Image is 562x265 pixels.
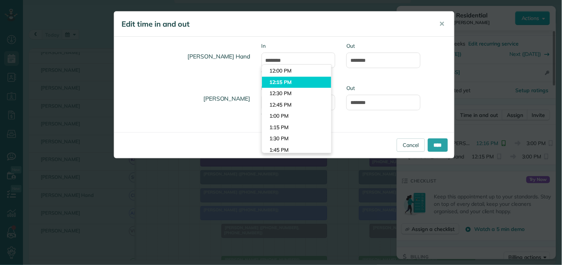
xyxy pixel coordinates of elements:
li: 1:30 PM [262,133,331,144]
label: Out [346,42,420,50]
h5: Edit time in and out [122,19,429,29]
li: 1:15 PM [262,122,331,133]
h4: [PERSON_NAME] Hand [120,46,250,67]
li: 1:00 PM [262,110,331,122]
h4: [PERSON_NAME] [120,88,250,109]
label: In [262,42,336,50]
label: Out [346,84,420,92]
li: 12:15 PM [262,77,331,88]
li: 1:45 PM [262,144,331,156]
li: 12:45 PM [262,99,331,111]
li: 12:00 PM [262,65,331,77]
a: Cancel [397,138,425,152]
span: ✕ [439,20,445,28]
li: 12:30 PM [262,88,331,99]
